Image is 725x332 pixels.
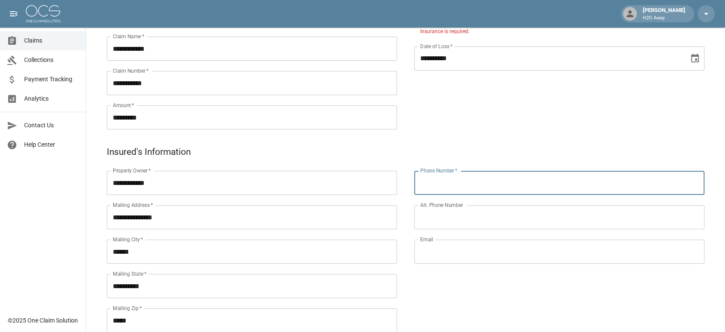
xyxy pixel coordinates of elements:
label: Alt. Phone Number [420,201,463,209]
div: © 2025 One Claim Solution [8,316,78,325]
p: H2O Away [643,15,685,22]
div: [PERSON_NAME] [639,6,689,22]
label: Property Owner [113,167,151,174]
label: Email [420,236,433,243]
span: Claims [24,36,79,45]
span: Payment Tracking [24,75,79,84]
button: Choose date, selected date is Sep 4, 2025 [686,50,703,67]
label: Date of Loss [420,43,452,50]
label: Mailing Address [113,201,153,209]
label: Claim Name [113,33,144,40]
label: Mailing State [113,270,146,277]
label: Phone Number [420,167,457,174]
p: Insurance is required. [420,28,698,36]
span: Collections [24,55,79,65]
span: Help Center [24,140,79,149]
img: ocs-logo-white-transparent.png [26,5,60,22]
label: Amount [113,101,134,109]
span: Analytics [24,94,79,103]
label: Mailing City [113,236,143,243]
label: Claim Number [113,67,149,74]
label: Mailing Zip [113,304,142,312]
button: open drawer [5,5,22,22]
span: Contact Us [24,121,79,130]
